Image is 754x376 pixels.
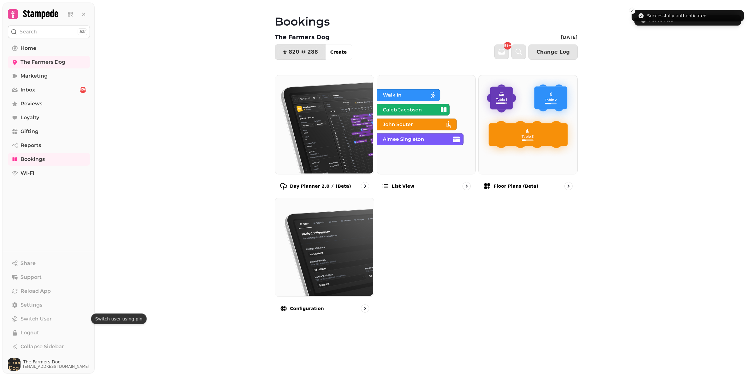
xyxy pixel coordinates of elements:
span: The Farmers Dog [23,360,89,364]
button: Logout [8,326,90,339]
button: Create [325,44,352,60]
p: Configuration [290,305,324,312]
img: Floor Plans (beta) [478,75,577,173]
svg: go to [362,305,368,312]
span: Switch User [21,315,52,323]
span: Loyalty [21,114,39,121]
span: Share [21,260,36,267]
span: 856 [80,88,86,92]
a: Loyalty [8,111,90,124]
span: Logout [21,329,39,337]
a: Settings [8,299,90,311]
button: Search⌘K [8,26,90,38]
button: Change Log [528,44,578,60]
span: Support [21,273,42,281]
span: 820 [289,50,299,55]
a: Reviews [8,97,90,110]
a: ConfigurationConfiguration [275,198,374,318]
span: Reports [21,142,41,149]
img: User avatar [8,358,21,371]
a: Wi-Fi [8,167,90,179]
p: The Farmers Dog [275,33,329,42]
span: [EMAIL_ADDRESS][DOMAIN_NAME] [23,364,89,369]
svg: go to [565,183,572,189]
p: Floor Plans (beta) [493,183,538,189]
button: Switch User [8,313,90,325]
img: Configuration [274,197,373,296]
svg: go to [463,183,470,189]
span: Bookings [21,156,45,163]
a: The Farmers Dog [8,56,90,68]
svg: go to [362,183,368,189]
span: Change Log [536,50,570,55]
span: 288 [307,50,318,55]
span: Reviews [21,100,42,108]
div: Successfully authenticated [647,13,707,19]
span: Gifting [21,128,38,135]
span: Marketing [21,72,48,80]
button: Reload App [8,285,90,297]
a: Floor Plans (beta)Floor Plans (beta) [478,75,578,195]
span: Settings [21,301,42,309]
p: Day Planner 2.0 ⚡ (Beta) [290,183,351,189]
span: The Farmers Dog [21,58,65,66]
span: Collapse Sidebar [21,343,64,350]
span: Inbox [21,86,35,94]
p: Search [20,28,37,36]
span: Home [21,44,36,52]
a: Home [8,42,90,55]
div: ⌘K [78,28,87,35]
div: Switch user using pin [91,314,147,324]
button: Collapse Sidebar [8,340,90,353]
span: Reload App [21,287,51,295]
a: Day Planner 2.0 ⚡ (Beta)Day Planner 2.0 ⚡ (Beta) [275,75,374,195]
p: [DATE] [561,34,578,40]
button: 820288 [275,44,326,60]
button: Support [8,271,90,284]
a: Gifting [8,125,90,138]
p: List view [392,183,414,189]
button: Close toast [629,8,635,14]
a: Marketing [8,70,90,82]
span: 99+ [504,44,511,47]
img: List view [376,75,475,173]
button: User avatarThe Farmers Dog[EMAIL_ADDRESS][DOMAIN_NAME] [8,358,90,371]
span: Wi-Fi [21,169,34,177]
a: Reports [8,139,90,152]
a: List viewList view [377,75,476,195]
a: Bookings [8,153,90,166]
span: Create [330,50,347,54]
button: Share [8,257,90,270]
a: Inbox856 [8,84,90,96]
img: Day Planner 2.0 ⚡ (Beta) [274,75,373,173]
